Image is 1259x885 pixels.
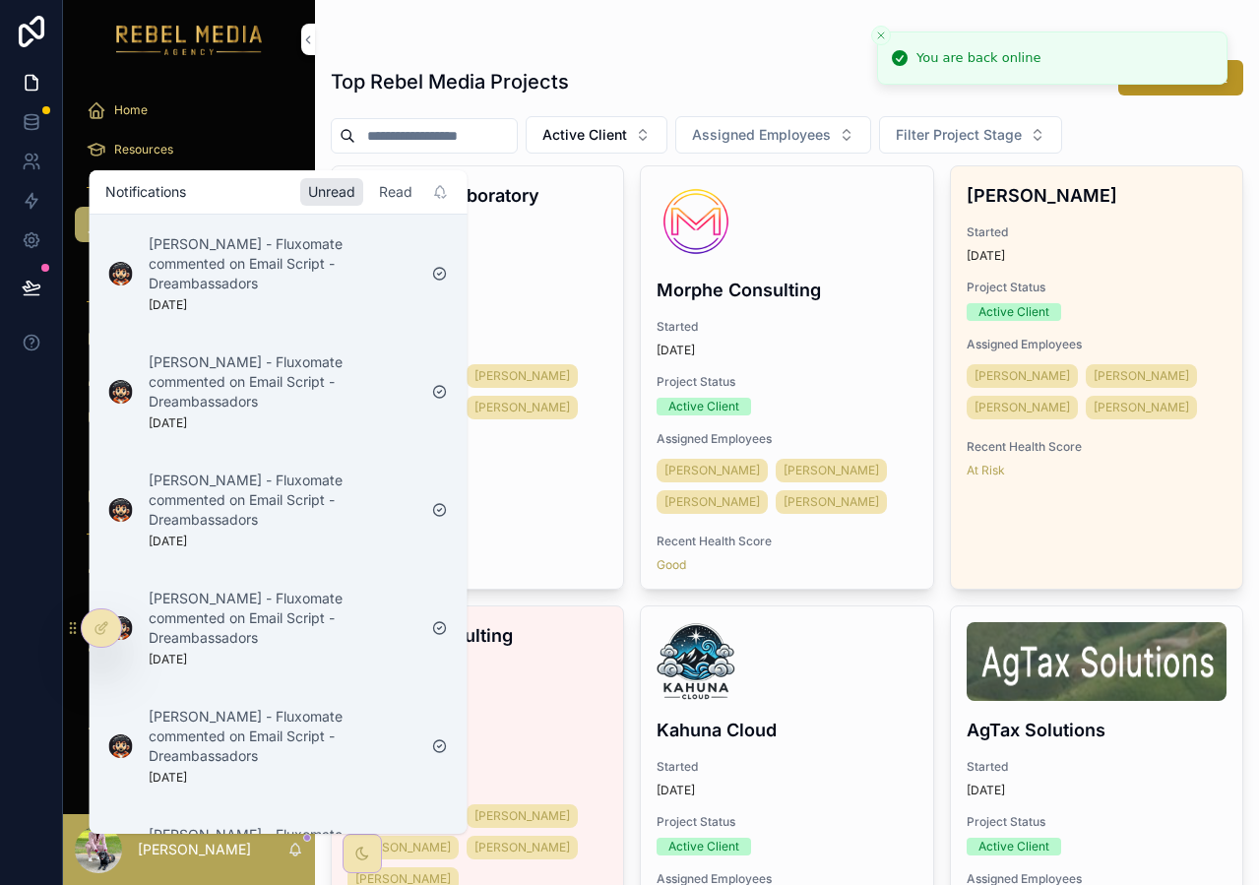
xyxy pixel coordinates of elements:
[871,26,891,45] button: Close toast
[75,711,303,746] a: Brainstorm
[467,396,578,419] a: [PERSON_NAME]
[149,352,416,411] p: [PERSON_NAME] - Fluxomate commented on Email Script - Dreambassadors
[347,622,607,649] h4: The Dot Consulting
[657,319,916,335] span: Started
[657,717,916,743] h4: Kahuna Cloud
[975,368,1070,384] span: [PERSON_NAME]
[967,364,1078,388] a: [PERSON_NAME]
[63,79,315,772] div: scrollable content
[109,734,133,758] img: Notification icon
[347,836,459,859] a: [PERSON_NAME]
[149,234,416,293] p: [PERSON_NAME] - Fluxomate commented on Email Script - Dreambassadors
[347,337,607,352] span: Assigned Employees
[331,165,624,590] a: Operations LaboratoryStarted[DATE]Project StatusActive ClientAssigned Employees[PERSON_NAME][PERS...
[692,125,831,145] span: Assigned Employees
[149,415,187,431] p: [DATE]
[474,840,570,855] span: [PERSON_NAME]
[75,553,303,589] a: Employees
[967,717,1227,743] h4: AgTax Solutions
[675,116,871,154] button: Select Button
[657,182,735,261] img: Logo-02-1000px.png
[347,777,607,792] span: Assigned Employees
[149,707,416,766] p: [PERSON_NAME] - Fluxomate commented on Email Script - Dreambassadors
[371,178,420,206] div: Read
[657,557,686,573] a: Good
[657,374,916,390] span: Project Status
[300,178,363,206] div: Unread
[75,400,303,435] a: Meeting Dashboard
[526,116,667,154] button: Select Button
[75,132,303,167] a: Resources
[978,838,1049,855] div: Active Client
[114,102,148,118] span: Home
[474,400,570,415] span: [PERSON_NAME]
[916,48,1040,68] div: You are back online
[657,343,695,358] p: [DATE]
[75,360,303,396] a: Lead Dashboard
[75,246,303,282] a: All Tasks
[109,380,133,404] img: Notification icon
[657,277,916,303] h4: Morphe Consulting
[331,68,569,95] h1: Top Rebel Media Projects
[149,471,416,530] p: [PERSON_NAME] - Fluxomate commented on Email Script - Dreambassadors
[75,671,303,707] a: Data Cleaner
[149,652,187,667] p: [DATE]
[896,125,1022,145] span: Filter Project Stage
[967,248,1005,264] p: [DATE]
[664,463,760,478] span: [PERSON_NAME]
[1094,368,1189,384] span: [PERSON_NAME]
[657,490,768,514] a: [PERSON_NAME]
[776,490,887,514] a: [PERSON_NAME]
[149,534,187,549] p: [DATE]
[347,182,607,209] h4: Operations Laboratory
[967,463,1005,478] a: At Risk
[542,125,627,145] span: Active Client
[467,836,578,859] a: [PERSON_NAME]
[967,337,1227,352] span: Assigned Employees
[467,804,578,828] a: [PERSON_NAME]
[657,783,695,798] p: [DATE]
[879,116,1062,154] button: Select Button
[75,321,303,356] a: Outreach Dashboard
[975,400,1070,415] span: [PERSON_NAME]
[657,814,916,830] span: Project Status
[467,364,578,388] a: [PERSON_NAME]
[950,165,1243,590] a: [PERSON_NAME]Started[DATE]Project StatusActive ClientAssigned Employees[PERSON_NAME][PERSON_NAME]...
[967,783,1005,798] p: [DATE]
[149,770,187,786] p: [DATE]
[149,825,416,884] p: [PERSON_NAME] - Fluxomate commented on Email Script - Dreambassadors
[640,165,933,590] a: Logo-02-1000px.pngMorphe ConsultingStarted[DATE]Project StatusActive ClientAssigned Employees[PER...
[967,280,1227,295] span: Project Status
[1086,364,1197,388] a: [PERSON_NAME]
[355,840,451,855] span: [PERSON_NAME]
[105,182,186,202] h1: Notifications
[657,431,916,447] span: Assigned Employees
[967,622,1227,701] img: Screenshot-2025-08-16-at-6.31.22-PM.png
[75,207,303,242] a: All Clients
[474,808,570,824] span: [PERSON_NAME]
[776,459,887,482] a: [PERSON_NAME]
[967,224,1227,240] span: Started
[474,368,570,384] span: [PERSON_NAME]
[668,398,739,415] div: Active Client
[109,498,133,522] img: Notification icon
[1086,396,1197,419] a: [PERSON_NAME]
[347,664,607,680] span: Started
[657,759,916,775] span: Started
[1094,400,1189,415] span: [PERSON_NAME]
[967,396,1078,419] a: [PERSON_NAME]
[967,814,1227,830] span: Project Status
[75,439,303,474] a: Health Score
[109,262,133,285] img: Notification icon
[668,838,739,855] div: Active Client
[978,303,1049,321] div: Active Client
[657,534,916,549] span: Recent Health Score
[967,182,1227,209] h4: [PERSON_NAME]
[75,632,303,667] a: Platform Mgmt
[149,589,416,648] p: [PERSON_NAME] - Fluxomate commented on Email Script - Dreambassadors
[967,759,1227,775] span: Started
[967,439,1227,455] span: Recent Health Score
[347,720,607,735] span: Project Status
